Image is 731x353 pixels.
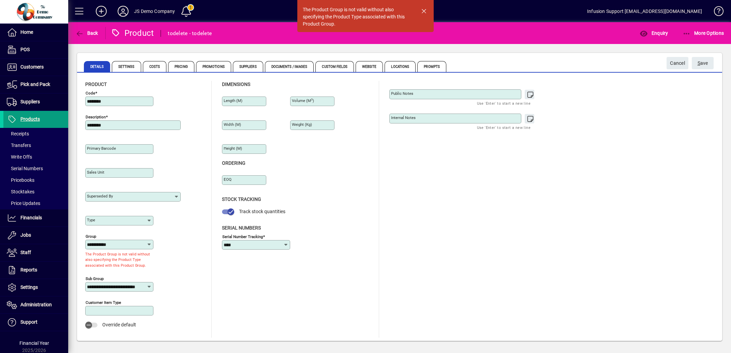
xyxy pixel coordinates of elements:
mat-label: Primary barcode [87,146,116,151]
button: Back [74,27,100,39]
span: Promotions [196,61,231,72]
span: Transfers [7,143,31,148]
mat-label: Sub group [86,276,104,281]
button: Save [692,57,714,69]
mat-label: Height (m) [224,146,242,151]
div: Product [111,28,154,39]
sup: 3 [311,98,313,101]
span: Home [20,29,33,35]
span: Cancel [670,58,685,69]
mat-error: The Product Group is not valid without also specifying the Product Type associated with this Prod... [85,250,153,268]
span: Support [20,319,38,325]
mat-label: Length (m) [224,98,242,103]
a: Staff [3,244,68,261]
span: Serial Numbers [222,225,261,231]
mat-label: Group [86,234,96,239]
mat-label: Type [87,218,95,222]
span: Back [75,30,98,36]
span: Products [20,116,40,122]
a: Knowledge Base [709,1,722,24]
a: Serial Numbers [3,163,68,174]
mat-label: Volume (m ) [292,98,314,103]
span: Settings [112,61,141,72]
button: More Options [681,27,726,39]
mat-label: Internal Notes [391,115,416,120]
mat-label: Description [86,115,106,119]
mat-label: Customer Item Type [86,300,121,305]
a: Jobs [3,227,68,244]
span: Price Updates [7,201,40,206]
a: Suppliers [3,93,68,111]
span: Reports [20,267,37,273]
span: Website [356,61,383,72]
a: Home [3,24,68,41]
mat-hint: Use 'Enter' to start a new line [477,123,531,131]
a: Reports [3,262,68,279]
mat-label: Sales unit [87,170,104,175]
span: Ordering [222,160,245,166]
span: Documents / Images [265,61,314,72]
span: Prompts [417,61,446,72]
mat-label: Weight (Kg) [292,122,312,127]
span: POS [20,47,30,52]
button: Add [90,5,112,17]
a: Transfers [3,139,68,151]
span: Financials [20,215,42,220]
span: Staff [20,250,31,255]
div: todelete - todelete [168,28,212,39]
span: Stock Tracking [222,196,261,202]
span: Customers [20,64,44,70]
span: Suppliers [20,99,40,104]
span: Product [85,82,107,87]
button: Enquiry [638,27,670,39]
button: Profile [112,5,134,17]
span: Details [84,61,110,72]
a: Receipts [3,128,68,139]
span: Administration [20,302,52,307]
span: Custom Fields [315,61,354,72]
mat-label: Serial Number tracking [222,234,263,239]
app-page-header-button: Back [68,27,106,39]
span: Jobs [20,232,31,238]
a: Financials [3,209,68,226]
span: Pricing [168,61,194,72]
mat-label: Code [86,91,95,95]
div: The Product Group is not valid without also specifying the Product Type associated with this Prod... [303,6,409,28]
span: Serial Numbers [7,166,43,171]
mat-label: Public Notes [391,91,413,96]
span: Suppliers [233,61,263,72]
a: Pick and Pack [3,76,68,93]
span: Costs [143,61,167,72]
span: Pricebooks [7,177,34,183]
a: Administration [3,296,68,313]
span: Dimensions [222,82,250,87]
a: Customers [3,59,68,76]
span: Financial Year [19,340,49,346]
a: Support [3,314,68,331]
a: Stocktakes [3,186,68,197]
div: JS Demo Company [134,6,175,17]
span: ave [698,58,708,69]
a: Settings [3,279,68,296]
mat-hint: Use 'Enter' to start a new line [477,99,531,107]
mat-label: Width (m) [224,122,241,127]
a: Pricebooks [3,174,68,186]
span: More Options [683,30,724,36]
a: Write Offs [3,151,68,163]
span: Pick and Pack [20,82,50,87]
span: Enquiry [640,30,668,36]
span: Settings [20,284,38,290]
span: Locations [385,61,416,72]
mat-label: Superseded by [87,194,113,198]
a: Price Updates [3,197,68,209]
mat-label: EOQ [224,177,232,182]
span: S [698,60,700,66]
span: Stocktakes [7,189,34,194]
div: Infusion Support [EMAIL_ADDRESS][DOMAIN_NAME] [587,6,702,17]
a: POS [3,41,68,58]
button: Cancel [667,57,688,69]
span: Track stock quantities [239,209,285,214]
span: Receipts [7,131,29,136]
span: Override default [102,322,136,327]
span: Write Offs [7,154,32,160]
